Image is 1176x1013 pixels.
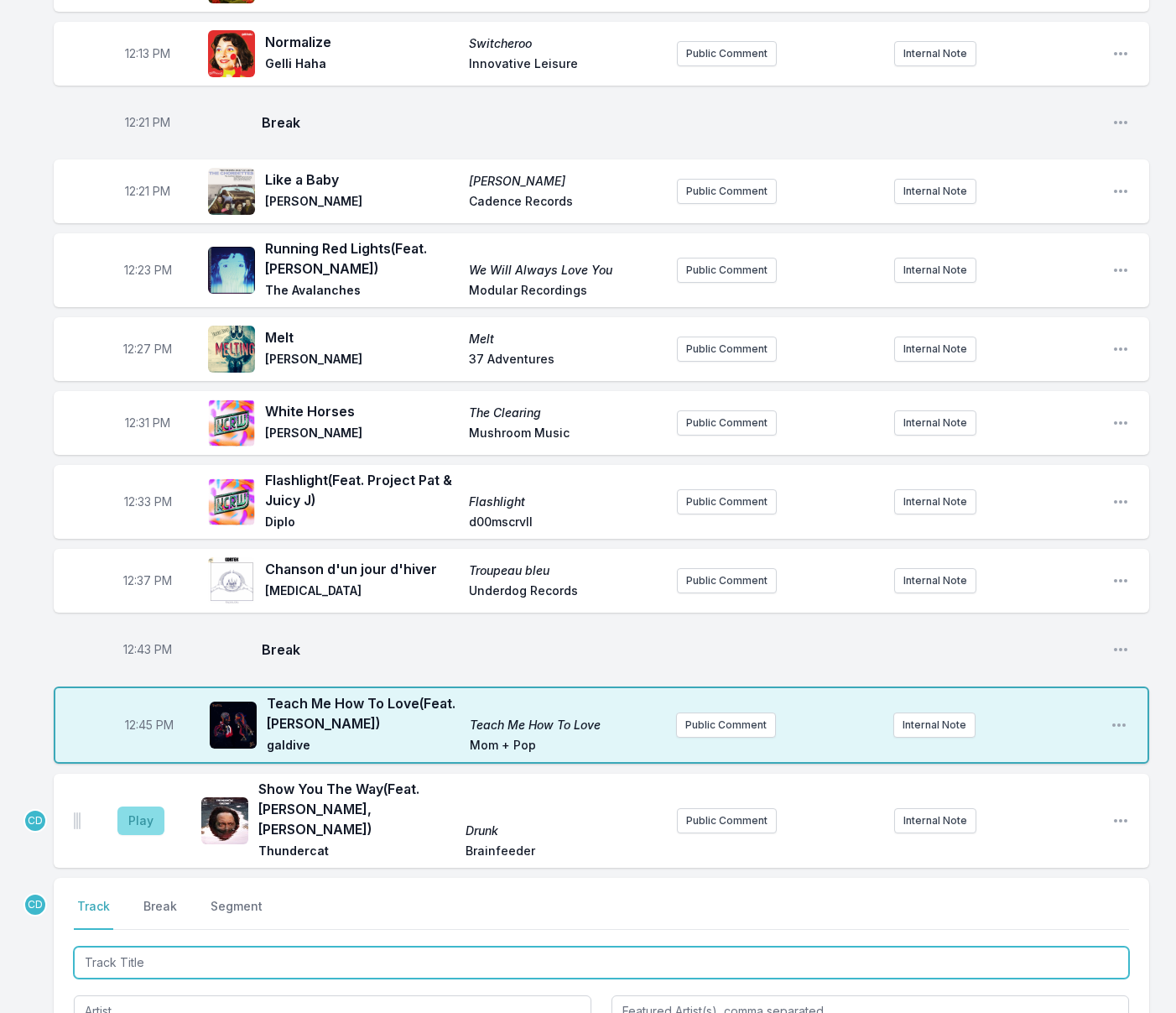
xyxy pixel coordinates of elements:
span: Timestamp [125,45,170,62]
p: Chris Douridas [23,893,47,916]
span: We Will Always Love You [469,262,663,279]
span: The Avalanches [265,282,459,302]
button: Break [140,898,180,930]
span: [PERSON_NAME] [265,425,459,445]
span: Break [262,640,1099,660]
button: Open playlist item options [1112,183,1129,200]
button: Play [117,807,164,835]
button: Internal Note [894,808,976,833]
button: Open playlist item options [1112,262,1129,279]
span: Chanson d'un jour d'hiver [265,559,459,579]
span: Timestamp [125,114,170,131]
button: Segment [207,898,266,930]
img: Troupeau bleu [208,557,255,604]
span: White Horses [265,401,459,421]
span: Timestamp [123,641,172,658]
span: Flashlight [469,493,663,510]
button: Public Comment [677,410,777,436]
span: Timestamp [123,572,172,589]
span: [PERSON_NAME] [265,351,459,371]
span: Underdog Records [469,582,663,603]
button: Open playlist item options [1112,415,1129,431]
button: Internal Note [894,568,976,593]
span: Cadence Records [469,193,663,213]
button: Open playlist item options [1112,341,1129,358]
span: [PERSON_NAME] [265,193,459,213]
button: Internal Note [894,337,976,362]
span: Innovative Leisure [469,55,663,76]
button: Public Comment [677,568,777,593]
img: Drunk [201,797,248,844]
span: Teach Me How To Love [470,717,663,734]
button: Internal Note [894,489,976,514]
span: Running Red Lights (Feat. [PERSON_NAME]) [265,238,459,279]
span: Timestamp [124,493,172,510]
span: Show You The Way (Feat. [PERSON_NAME], [PERSON_NAME]) [258,779,455,839]
span: Melt [265,327,459,347]
span: Teach Me How To Love (Feat. [PERSON_NAME]) [267,693,460,734]
button: Open playlist item options [1112,493,1129,510]
button: Track [74,898,113,930]
button: Public Comment [677,179,777,204]
span: Like a Baby [265,170,459,190]
button: Internal Note [894,258,976,283]
span: galdive [267,737,460,757]
button: Public Comment [677,808,777,833]
button: Public Comment [677,41,777,66]
button: Internal Note [894,41,976,66]
span: Brainfeeder [466,843,663,863]
button: Open playlist item options [1112,572,1129,589]
img: Switcheroo [208,30,255,77]
span: Gelli Haha [265,55,459,76]
img: Flashlight [208,478,255,525]
button: Open playlist item options [1112,812,1129,829]
span: Diplo [265,514,459,534]
span: Mom + Pop [470,737,663,757]
span: Modular Recordings [469,282,663,302]
p: Chris Douridas [23,809,47,833]
span: Timestamp [125,183,170,200]
span: Thundercat [258,843,455,863]
span: Flashlight (Feat. Project Pat & Juicy J) [265,470,459,510]
button: Internal Note [894,179,976,204]
span: Melt [469,331,663,347]
span: The Clearing [469,405,663,421]
button: Open playlist item options [1112,45,1129,62]
button: Internal Note [894,410,976,436]
span: Break [262,112,1099,133]
button: Public Comment [677,337,777,362]
img: The Clearing [208,399,255,446]
img: Melt [208,326,255,373]
span: Drunk [466,822,663,839]
img: We Will Always Love You [208,247,255,294]
input: Track Title [74,947,1129,979]
span: 37 Adventures [469,351,663,371]
img: Teach Me How To Love [210,702,257,749]
span: d00mscrvll [469,514,663,534]
span: Timestamp [124,262,172,279]
button: Open playlist item options [1112,114,1129,131]
span: Timestamp [125,717,174,734]
img: The Chordettes [208,168,255,215]
span: [PERSON_NAME] [469,173,663,190]
span: Switcheroo [469,35,663,52]
button: Public Comment [677,489,777,514]
span: [MEDICAL_DATA] [265,582,459,603]
span: Troupeau bleu [469,562,663,579]
span: Normalize [265,32,459,52]
span: Timestamp [125,415,170,431]
button: Public Comment [676,713,776,738]
span: Mushroom Music [469,425,663,445]
button: Open playlist item options [1112,641,1129,658]
button: Open playlist item options [1111,717,1127,734]
span: Timestamp [123,341,172,358]
button: Internal Note [893,713,976,738]
button: Public Comment [677,258,777,283]
img: Drag Handle [74,812,81,829]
